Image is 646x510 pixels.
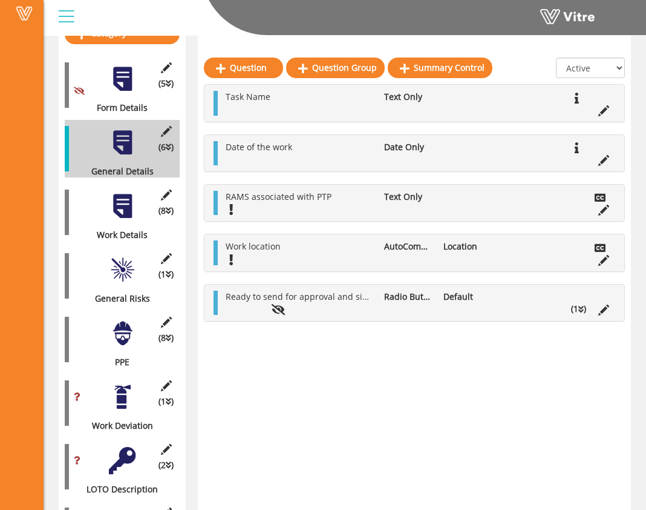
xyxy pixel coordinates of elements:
[437,291,497,303] li: Default
[378,191,437,203] li: Text Only
[158,396,174,408] span: (1 )
[378,240,437,253] li: AutoComplete
[204,58,283,78] a: Question
[378,141,437,153] li: Date Only
[158,141,174,153] span: (6 )
[286,58,385,78] a: Question Group
[226,141,292,153] span: Date of the work
[65,356,171,368] div: PPE
[437,240,497,253] li: Location
[226,291,394,302] span: Ready to send for approval and signature
[65,420,171,432] div: Work Deviation
[158,459,174,471] span: (2 )
[158,78,174,90] span: (5 )
[378,291,437,303] li: Radio Button
[378,91,437,103] li: Text Only
[158,332,174,344] span: (8 )
[65,293,171,305] div: General Risks
[388,58,492,78] a: Summary Control
[565,303,592,315] li: (1 )
[65,165,171,177] div: General Details
[65,229,171,241] div: Work Details
[226,91,270,102] span: Task Name
[158,205,174,217] span: (8 )
[65,102,171,114] div: Form Details
[65,483,171,495] div: LOTO Description
[158,268,174,280] span: (1 )
[226,240,281,252] span: Work location
[226,191,331,202] span: RAMS associated with PTP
